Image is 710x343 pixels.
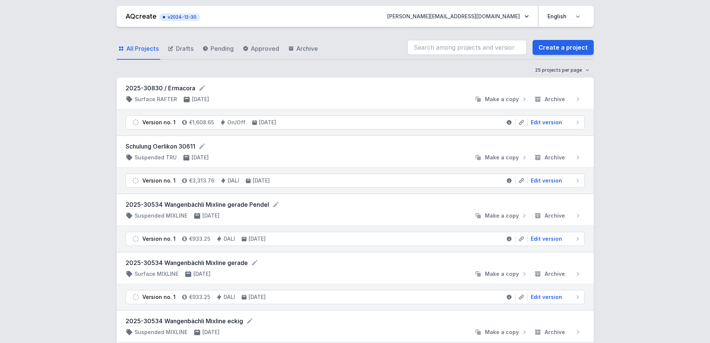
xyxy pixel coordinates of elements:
[251,44,279,53] span: Approved
[545,96,565,103] span: Archive
[189,293,210,301] h4: €933.25
[198,143,206,150] button: Rename project
[126,317,585,325] form: 2025-30534 Wangenbächli Mixline eckig
[142,293,176,301] div: Version no. 1
[531,212,585,219] button: Archive
[471,96,531,103] button: Make a copy
[193,270,211,278] h4: [DATE]
[485,96,519,103] span: Make a copy
[485,154,519,161] span: Make a copy
[189,119,214,126] h4: €1,608.65
[135,270,179,278] h4: Surface MIXLINE
[296,44,318,53] span: Archive
[160,12,200,21] button: v2024-12-30
[163,14,196,20] span: v2024-12-30
[126,258,585,267] form: 2025-30534 Wangenbächli Mixline gerade
[471,328,531,336] button: Make a copy
[531,235,562,243] span: Edit version
[528,235,581,243] a: Edit version
[224,235,235,243] h4: DALI
[227,119,246,126] h4: On/Off
[176,44,193,53] span: Drafts
[259,119,276,126] h4: [DATE]
[287,38,319,60] a: Archive
[471,154,531,161] button: Make a copy
[251,259,258,266] button: Rename project
[485,270,519,278] span: Make a copy
[485,212,519,219] span: Make a copy
[117,38,160,60] a: All Projects
[211,44,234,53] span: Pending
[249,235,266,243] h4: [DATE]
[202,212,220,219] h4: [DATE]
[543,10,585,23] select: Choose language
[132,293,139,301] img: draft.svg
[471,212,531,219] button: Make a copy
[135,328,187,336] h4: Suspended MIXLINE
[545,212,565,219] span: Archive
[253,177,270,184] h4: [DATE]
[545,328,565,336] span: Archive
[189,177,214,184] h4: €3,313.76
[126,200,585,209] form: 2025-30534 Wangenbächli Mixline gerade Pendel
[485,328,519,336] span: Make a copy
[228,177,239,184] h4: DALI
[246,317,253,325] button: Rename project
[407,40,527,55] input: Search among projects and versions...
[531,328,585,336] button: Archive
[471,270,531,278] button: Make a copy
[531,154,585,161] button: Archive
[166,38,195,60] a: Drafts
[531,270,585,278] button: Archive
[126,44,159,53] span: All Projects
[249,293,266,301] h4: [DATE]
[132,235,139,243] img: draft.svg
[545,154,565,161] span: Archive
[132,119,139,126] img: draft.svg
[192,96,209,103] h4: [DATE]
[192,154,209,161] h4: [DATE]
[531,119,562,126] span: Edit version
[381,10,535,23] button: [PERSON_NAME][EMAIL_ADDRESS][DOMAIN_NAME]
[533,40,594,55] a: Create a project
[531,177,562,184] span: Edit version
[142,235,176,243] div: Version no. 1
[135,154,177,161] h4: Suspended TRU
[241,38,281,60] a: Approved
[528,119,581,126] a: Edit version
[545,270,565,278] span: Archive
[126,12,157,20] a: AQcreate
[142,119,176,126] div: Version no. 1
[135,212,187,219] h4: Suspended MIXLINE
[531,293,562,301] span: Edit version
[132,177,139,184] img: draft.svg
[202,328,220,336] h4: [DATE]
[126,142,585,151] form: Schulung Oerlikon 30611
[201,38,235,60] a: Pending
[272,201,280,208] button: Rename project
[135,96,177,103] h4: Surface RAFTER
[189,235,210,243] h4: €933.25
[531,96,585,103] button: Archive
[224,293,235,301] h4: DALI
[528,177,581,184] a: Edit version
[198,84,206,92] button: Rename project
[528,293,581,301] a: Edit version
[142,177,176,184] div: Version no. 1
[126,84,585,93] form: 2025-30830 / Ermacora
